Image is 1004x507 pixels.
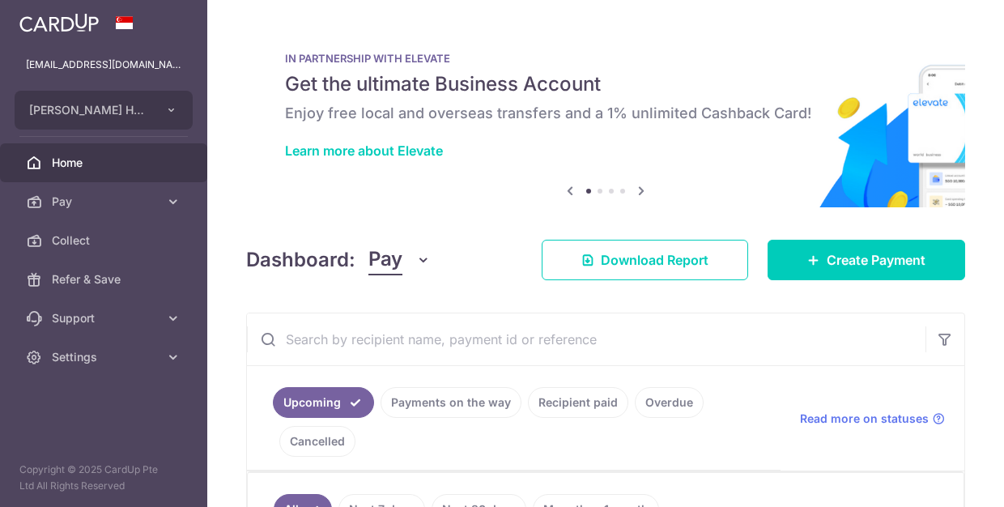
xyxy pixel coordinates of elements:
h5: Get the ultimate Business Account [285,71,926,97]
a: Overdue [635,387,704,418]
a: Read more on statuses [800,411,945,427]
a: Recipient paid [528,387,628,418]
span: Read more on statuses [800,411,929,427]
a: Download Report [542,240,748,280]
p: [EMAIL_ADDRESS][DOMAIN_NAME] [26,57,181,73]
a: Payments on the way [381,387,521,418]
button: Pay [368,245,431,275]
button: [PERSON_NAME] HOE CORPORATION PTE LTD [15,91,193,130]
span: Collect [52,232,159,249]
span: Home [52,155,159,171]
a: Create Payment [768,240,965,280]
h6: Enjoy free local and overseas transfers and a 1% unlimited Cashback Card! [285,104,926,123]
span: Refer & Save [52,271,159,288]
input: Search by recipient name, payment id or reference [247,313,925,365]
a: Cancelled [279,426,355,457]
span: Support [52,310,159,326]
span: Settings [52,349,159,365]
img: CardUp [19,13,99,32]
p: IN PARTNERSHIP WITH ELEVATE [285,52,926,65]
span: Pay [368,245,402,275]
img: Renovation banner [246,26,965,207]
span: Download Report [601,250,708,270]
a: Learn more about Elevate [285,143,443,159]
span: [PERSON_NAME] HOE CORPORATION PTE LTD [29,102,149,118]
h4: Dashboard: [246,245,355,275]
span: Create Payment [827,250,925,270]
a: Upcoming [273,387,374,418]
span: Pay [52,194,159,210]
